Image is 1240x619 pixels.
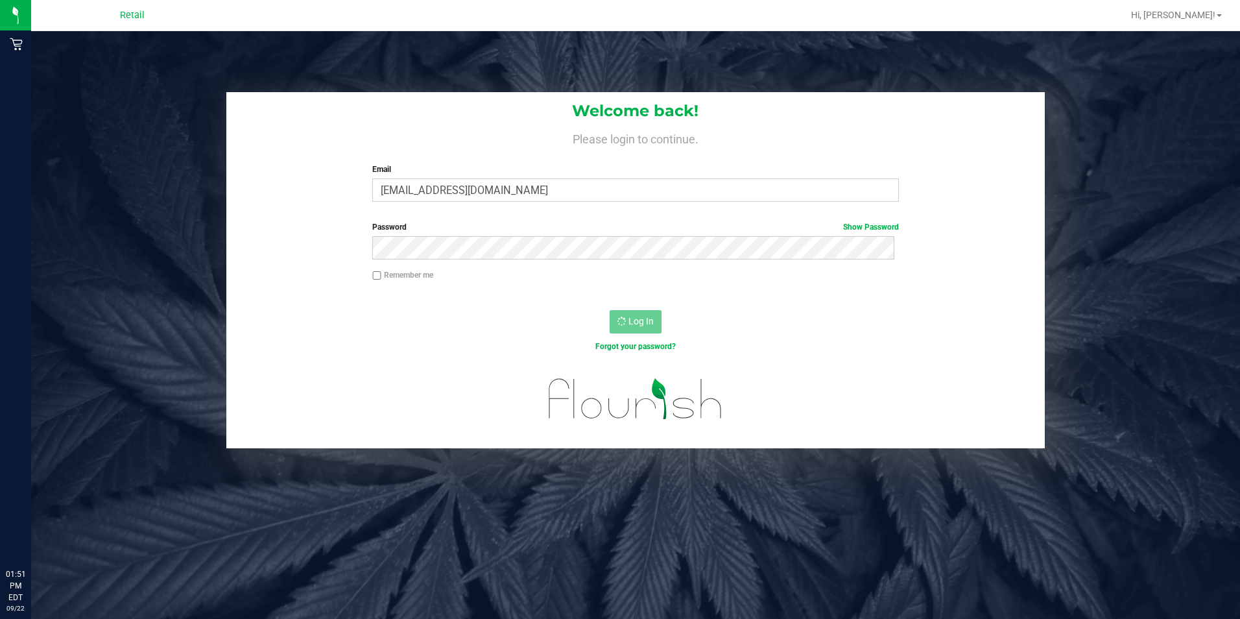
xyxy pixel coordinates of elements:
h4: Please login to continue. [226,130,1045,145]
a: Show Password [843,223,899,232]
p: 01:51 PM EDT [6,568,25,603]
a: Forgot your password? [595,342,676,351]
span: Log In [628,316,654,326]
button: Log In [610,310,662,334]
p: 09/22 [6,603,25,613]
h1: Welcome back! [226,103,1045,119]
span: Password [372,223,407,232]
inline-svg: Retail [10,38,23,51]
span: Hi, [PERSON_NAME]! [1131,10,1215,20]
label: Remember me [372,269,433,281]
img: flourish_logo.svg [533,366,738,432]
span: Retail [120,10,145,21]
label: Email [372,164,899,175]
input: Remember me [372,271,381,280]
